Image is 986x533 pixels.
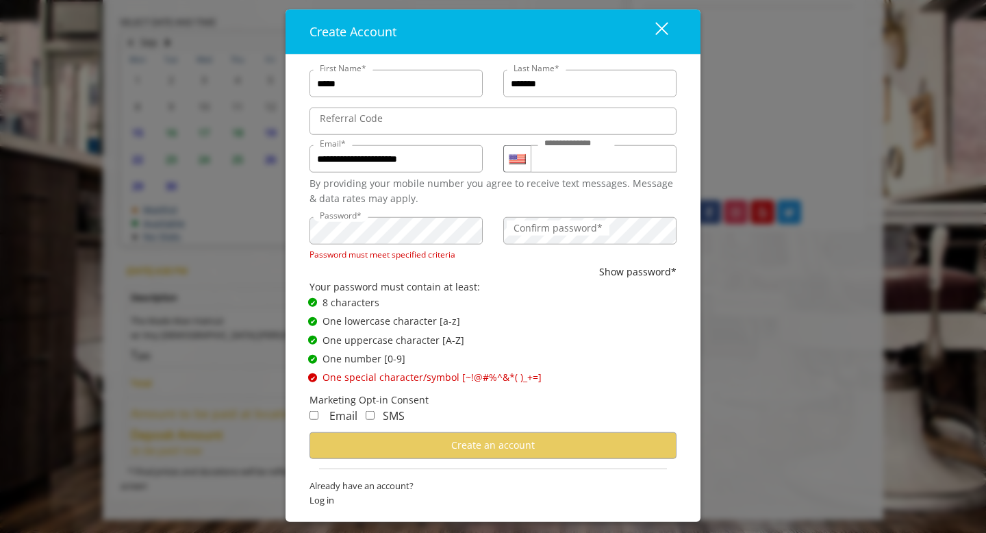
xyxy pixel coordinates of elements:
[310,372,316,383] span: ✔
[640,21,667,42] div: close dialog
[503,70,677,97] input: Lastname
[309,280,677,295] div: Your password must contain at least:
[309,23,396,40] span: Create Account
[323,351,405,367] span: One number [0-9]
[313,209,368,222] label: Password*
[323,314,460,329] span: One lowercase character [a-z]
[323,295,379,310] span: 8 characters
[503,145,531,173] div: Country
[507,221,609,236] label: Confirm password*
[310,297,316,308] span: ✔
[309,411,318,420] input: Receive Marketing Email
[383,408,405,423] span: SMS
[329,408,357,423] span: Email
[323,332,464,347] span: One uppercase character [A-Z]
[323,370,542,385] span: One special character/symbol [~!@#%^&*( )_+=]
[313,111,390,126] label: Referral Code
[309,145,483,173] input: Email
[313,62,373,75] label: First Name*
[630,18,677,46] button: close dialog
[309,479,677,493] span: Already have an account?
[451,438,535,451] span: Create an account
[599,264,677,280] button: Show password*
[310,334,316,345] span: ✔
[313,137,353,150] label: Email*
[309,392,677,407] div: Marketing Opt-in Consent
[309,248,483,261] div: Password must meet specified criteria
[309,493,677,507] span: Log in
[310,354,316,364] span: ✔
[366,411,375,420] input: Receive Marketing SMS
[309,432,677,458] button: Create an account
[309,108,677,135] input: ReferralCode
[309,70,483,97] input: FirstName
[503,217,677,245] input: ConfirmPassword
[309,176,677,207] div: By providing your mobile number you agree to receive text messages. Message & data rates may apply.
[507,62,566,75] label: Last Name*
[309,217,483,245] input: Password
[310,316,316,327] span: ✔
